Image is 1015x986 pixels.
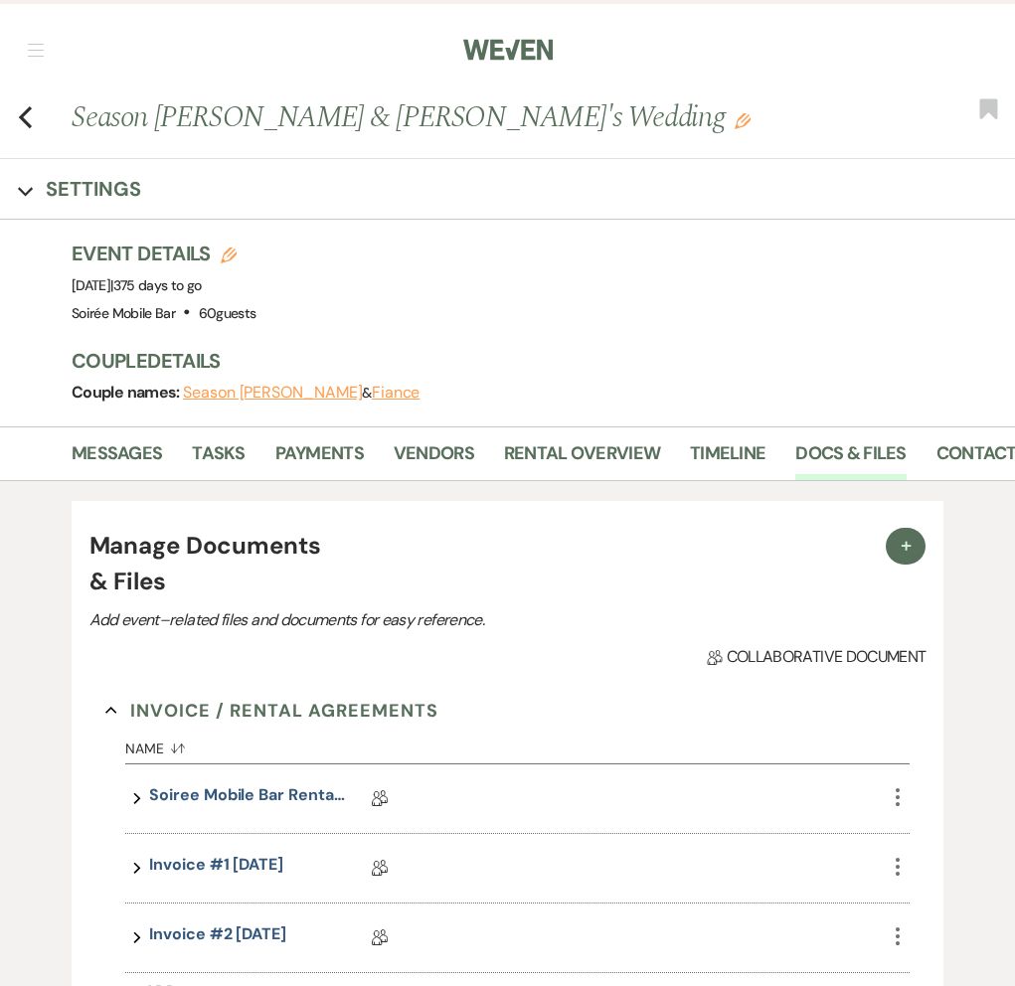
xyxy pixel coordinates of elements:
[89,528,338,599] h4: Manage Documents & Files
[463,29,553,71] img: Weven Logo
[72,347,995,375] h3: Couple Details
[735,111,751,129] button: Edit
[125,853,149,884] button: expand
[504,439,660,480] a: Rental Overview
[183,385,362,401] button: Season [PERSON_NAME]
[690,439,765,480] a: Timeline
[72,304,175,322] span: Soirée Mobile Bar
[89,607,785,633] p: Add event–related files and documents for easy reference.
[110,276,201,294] span: |
[125,726,885,763] button: Name
[125,922,149,953] button: expand
[394,439,474,480] a: Vendors
[886,528,926,565] button: Plus Sign
[72,96,818,138] h1: Season [PERSON_NAME] & [PERSON_NAME]'s Wedding
[18,175,141,203] button: Settings
[72,382,183,403] span: Couple names:
[795,439,906,480] a: Docs & Files
[72,276,202,294] span: [DATE]
[105,696,438,726] button: Invoice / Rental Agreements
[72,240,255,267] h3: Event Details
[192,439,245,480] a: Tasks
[125,783,149,814] button: expand
[275,439,364,480] a: Payments
[46,175,141,203] h3: Settings
[113,276,202,294] span: 375 days to go
[72,439,162,480] a: Messages
[149,922,286,953] a: Invoice #2 [DATE]
[707,645,926,669] span: Collaborative document
[199,304,256,322] span: 60 guests
[896,535,916,555] span: Plus Sign
[149,853,283,884] a: Invoice #1 [DATE]
[183,384,420,402] span: &
[149,783,348,814] a: Soiree Mobile Bar Rental Agreement
[372,385,421,401] button: Fiance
